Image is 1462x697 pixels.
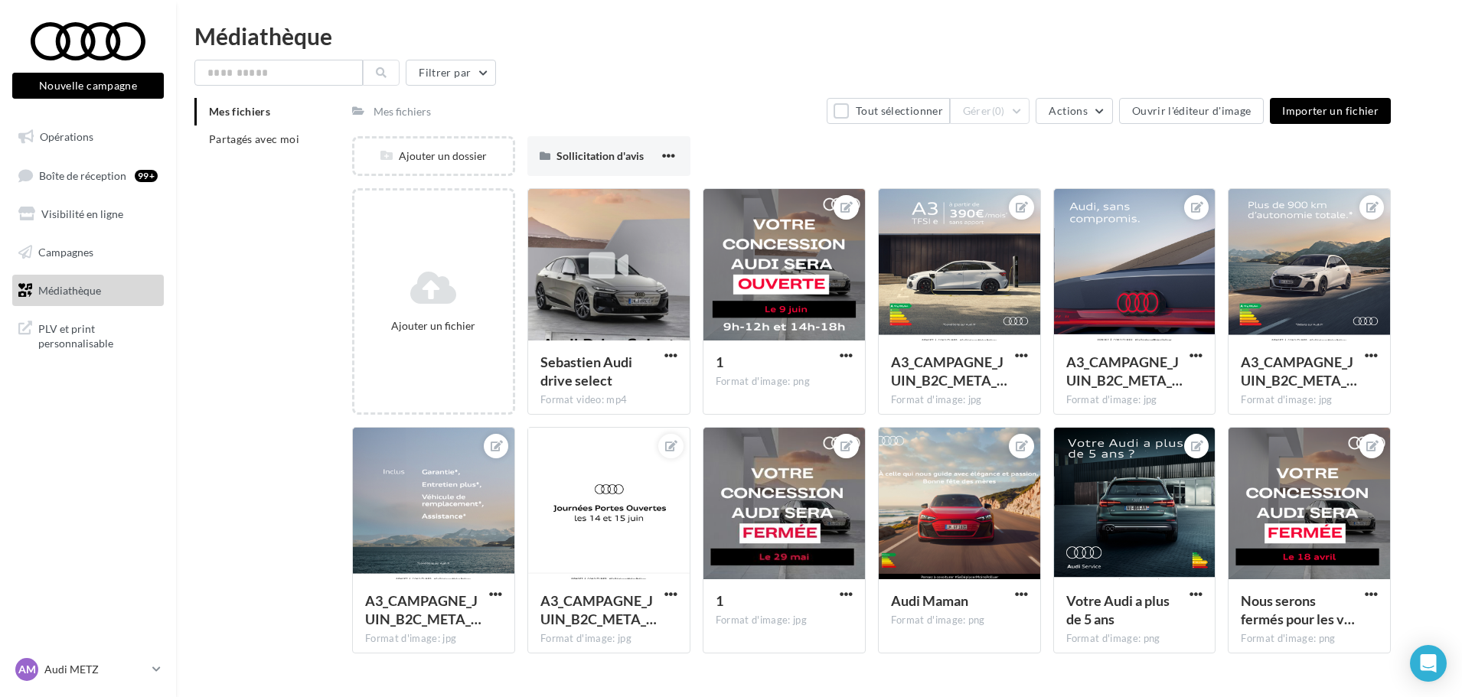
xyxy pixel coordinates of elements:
[716,592,723,609] span: 1
[12,655,164,684] a: AM Audi METZ
[1066,393,1203,407] div: Format d'image: jpg
[365,592,481,627] span: A3_CAMPAGNE_JUIN_B2C_META_CARROUSEL_1080x1080-E4_LOM1
[540,632,677,646] div: Format d'image: jpg
[365,632,502,646] div: Format d'image: jpg
[39,168,126,181] span: Boîte de réception
[540,353,632,389] span: Sebastien Audi drive select
[540,393,677,407] div: Format video: mp4
[1066,592,1170,627] span: Votre Audi a plus de 5 ans
[374,104,431,119] div: Mes fichiers
[540,592,657,627] span: A3_CAMPAGNE_JUIN_B2C_META_CARROUSEL_1080x1080-E5_LOM1
[9,198,167,230] a: Visibilité en ligne
[1241,353,1357,389] span: A3_CAMPAGNE_JUIN_B2C_META_CARROUSEL_1080x1080-E2_LOM1
[891,393,1028,407] div: Format d'image: jpg
[361,318,507,334] div: Ajouter un fichier
[716,375,853,389] div: Format d'image: png
[891,353,1007,389] span: A3_CAMPAGNE_JUIN_B2C_META_CARROUSEL_1080x1080-E3_LOM1
[209,132,299,145] span: Partagés avec moi
[992,105,1005,117] span: (0)
[1066,632,1203,646] div: Format d'image: png
[891,592,968,609] span: Audi Maman
[41,207,123,220] span: Visibilité en ligne
[1036,98,1112,124] button: Actions
[1282,104,1379,117] span: Importer un fichier
[1049,104,1087,117] span: Actions
[18,662,36,677] span: AM
[556,149,644,162] span: Sollicitation d'avis
[209,105,270,118] span: Mes fichiers
[1410,645,1447,682] div: Open Intercom Messenger
[38,283,101,296] span: Médiathèque
[354,148,513,164] div: Ajouter un dossier
[38,246,93,259] span: Campagnes
[12,73,164,99] button: Nouvelle campagne
[1270,98,1391,124] button: Importer un fichier
[9,236,167,269] a: Campagnes
[194,24,1444,47] div: Médiathèque
[9,312,167,357] a: PLV et print personnalisable
[44,662,146,677] p: Audi METZ
[827,98,949,124] button: Tout sélectionner
[891,614,1028,627] div: Format d'image: png
[716,353,723,370] span: 1
[406,60,496,86] button: Filtrer par
[950,98,1030,124] button: Gérer(0)
[9,159,167,192] a: Boîte de réception99+
[716,614,853,627] div: Format d'image: jpg
[40,130,93,143] span: Opérations
[1119,98,1264,124] button: Ouvrir l'éditeur d'image
[1066,353,1183,389] span: A3_CAMPAGNE_JUIN_B2C_META_CARROUSEL_1080x1080-E1_LOM1
[9,121,167,153] a: Opérations
[1241,393,1378,407] div: Format d'image: jpg
[38,318,158,351] span: PLV et print personnalisable
[1241,632,1378,646] div: Format d'image: png
[9,275,167,307] a: Médiathèque
[135,170,158,182] div: 99+
[1241,592,1355,627] span: Nous serons fermés pour les vacances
